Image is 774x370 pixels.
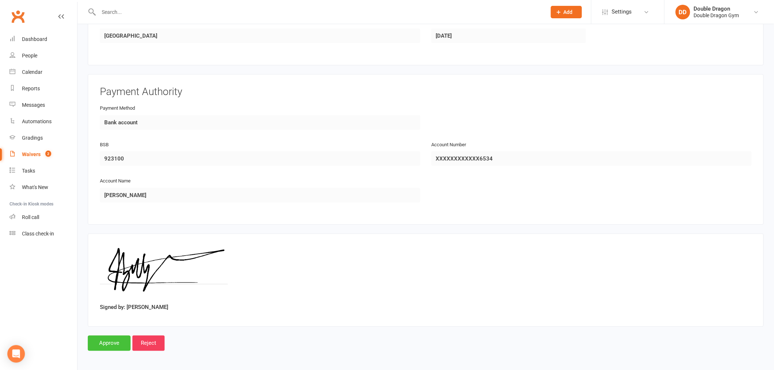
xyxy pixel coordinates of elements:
div: Waivers [22,151,41,157]
a: Calendar [10,64,77,80]
div: Gradings [22,135,43,141]
a: Automations [10,113,77,130]
div: Calendar [22,69,42,75]
span: Settings [612,4,632,20]
label: Signed by: [PERSON_NAME] [100,303,168,312]
div: Dashboard [22,36,47,42]
div: DD [676,5,690,19]
div: Automations [22,118,52,124]
label: Account Number [431,141,466,149]
input: Reject [132,336,165,351]
a: Waivers 2 [10,146,77,163]
input: Approve [88,336,131,351]
div: What's New [22,184,48,190]
a: Reports [10,80,77,97]
h3: Payment Authority [100,86,752,98]
a: Roll call [10,209,77,226]
div: Double Dragon Gym [694,12,739,19]
div: Tasks [22,168,35,174]
a: Clubworx [9,7,27,26]
img: image1755123363.png [100,246,228,301]
a: Tasks [10,163,77,179]
input: Search... [97,7,541,17]
label: Account Name [100,177,131,185]
div: Class check-in [22,231,54,237]
div: Double Dragon [694,5,739,12]
a: People [10,48,77,64]
label: Payment Method [100,105,135,112]
button: Add [551,6,582,18]
label: BSB [100,141,109,149]
div: Messages [22,102,45,108]
div: People [22,53,37,58]
a: Dashboard [10,31,77,48]
a: Gradings [10,130,77,146]
a: Messages [10,97,77,113]
div: Roll call [22,214,39,220]
div: Open Intercom Messenger [7,345,25,363]
a: Class kiosk mode [10,226,77,242]
span: 2 [45,151,51,157]
span: Add [564,9,573,15]
a: What's New [10,179,77,196]
div: Reports [22,86,40,91]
